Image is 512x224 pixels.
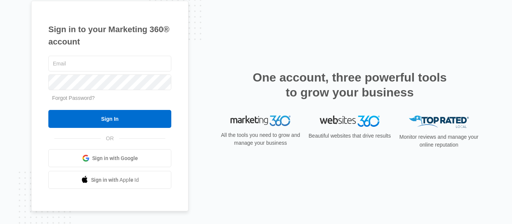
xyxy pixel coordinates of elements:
h2: One account, three powerful tools to grow your business [250,70,449,100]
p: All the tools you need to grow and manage your business [219,131,302,147]
img: Marketing 360 [231,116,290,126]
a: Sign in with Apple Id [48,171,171,189]
img: Websites 360 [320,116,380,126]
input: Email [48,56,171,71]
span: Sign in with Apple Id [91,176,139,184]
p: Beautiful websites that drive results [308,132,392,140]
span: OR [101,135,119,142]
input: Sign In [48,110,171,128]
a: Sign in with Google [48,149,171,167]
h1: Sign in to your Marketing 360® account [48,23,171,48]
span: Sign in with Google [92,154,138,162]
a: Forgot Password? [52,95,95,101]
p: Monitor reviews and manage your online reputation [397,133,481,149]
img: Top Rated Local [409,116,469,128]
